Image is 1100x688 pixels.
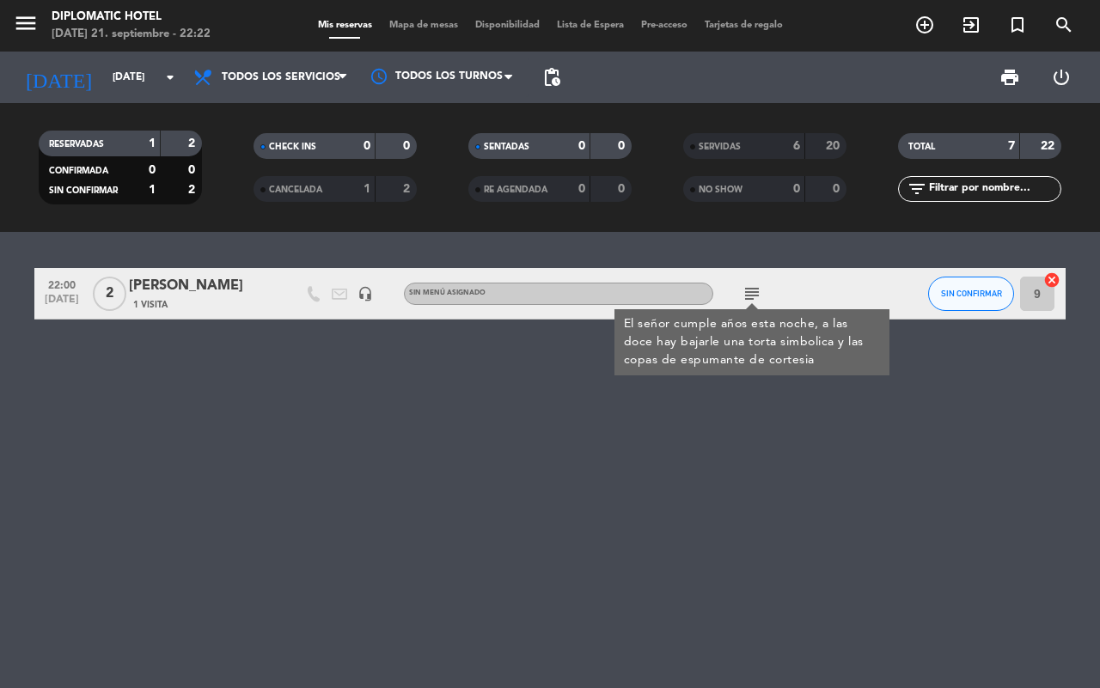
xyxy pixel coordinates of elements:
strong: 0 [364,140,370,152]
strong: 20 [826,140,843,152]
strong: 1 [149,137,156,149]
strong: 22 [1041,140,1058,152]
i: add_circle_outline [914,15,935,35]
i: menu [13,10,39,36]
strong: 7 [1008,140,1015,152]
div: Diplomatic Hotel [52,9,211,26]
span: Pre-acceso [632,21,696,30]
strong: 0 [578,183,585,195]
span: 22:00 [40,274,83,294]
span: SERVIDAS [699,143,741,151]
i: exit_to_app [961,15,981,35]
span: CHECK INS [269,143,316,151]
strong: 1 [364,183,370,195]
div: El señor cumple años esta noche, a las doce hay bajarle una torta simbolica y las copas de espuma... [624,315,881,369]
span: Todos los servicios [222,71,340,83]
i: subject [742,283,762,304]
strong: 0 [188,164,199,176]
strong: 0 [578,140,585,152]
strong: 0 [618,183,628,195]
span: Disponibilidad [467,21,548,30]
button: menu [13,10,39,42]
i: [DATE] [13,58,104,96]
strong: 0 [403,140,413,152]
span: TOTAL [908,143,935,151]
input: Filtrar por nombre... [927,180,1060,198]
span: [DATE] [40,294,83,314]
span: CANCELADA [269,186,322,194]
span: Mis reservas [309,21,381,30]
strong: 0 [149,164,156,176]
i: arrow_drop_down [160,67,180,88]
span: pending_actions [541,67,562,88]
strong: 6 [793,140,800,152]
span: RESERVADAS [49,140,104,149]
div: [PERSON_NAME] [129,275,275,297]
span: print [999,67,1020,88]
button: SIN CONFIRMAR [928,277,1014,311]
span: Lista de Espera [548,21,632,30]
div: [DATE] 21. septiembre - 22:22 [52,26,211,43]
span: Sin menú asignado [409,289,486,296]
span: Mapa de mesas [381,21,467,30]
span: CONFIRMADA [49,167,108,175]
span: SIN CONFIRMAR [941,289,1002,298]
span: SENTADAS [484,143,529,151]
strong: 0 [793,183,800,195]
span: 2 [93,277,126,311]
strong: 0 [833,183,843,195]
i: turned_in_not [1007,15,1028,35]
strong: 1 [149,184,156,196]
span: Tarjetas de regalo [696,21,791,30]
span: 1 Visita [133,298,168,312]
i: power_settings_new [1051,67,1072,88]
strong: 0 [618,140,628,152]
span: RE AGENDADA [484,186,547,194]
i: cancel [1043,271,1060,289]
div: LOG OUT [1036,52,1087,103]
span: NO SHOW [699,186,742,194]
strong: 2 [403,183,413,195]
i: filter_list [907,179,927,199]
i: search [1054,15,1074,35]
strong: 2 [188,137,199,149]
i: headset_mic [357,286,373,301]
strong: 2 [188,184,199,196]
span: SIN CONFIRMAR [49,186,118,195]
